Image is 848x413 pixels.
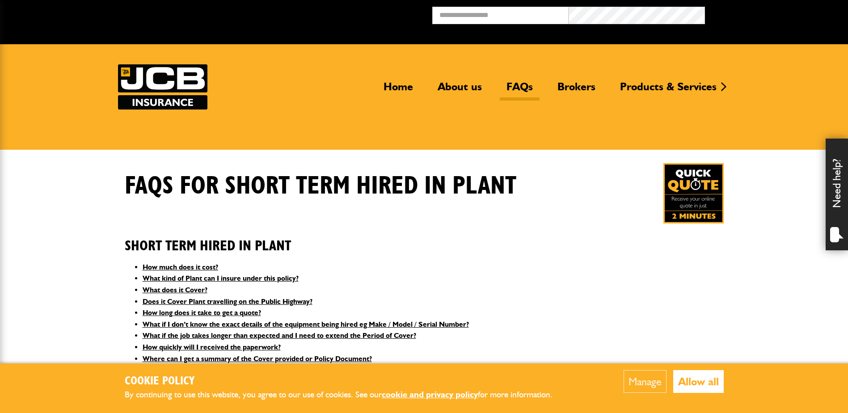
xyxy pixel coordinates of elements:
div: Need help? [826,139,848,250]
button: Allow all [673,370,724,393]
a: How quickly will I received the paperwork? [143,343,281,351]
a: Get your insurance quote in just 2-minutes [663,163,724,223]
a: About us [431,80,489,101]
a: Home [377,80,420,101]
a: How long does it take to get a quote? [143,308,261,317]
a: Brokers [551,80,602,101]
a: JCB Insurance Services [118,64,207,110]
a: Products & Services [613,80,723,101]
a: Does it Cover Plant travelling on the Public Highway? [143,297,312,306]
a: What if the job takes longer than expected and I need to extend the Period of Cover? [143,331,416,340]
h2: Short Term Hired In Plant [125,224,724,254]
h1: FAQS for Short Term Hired In Plant [125,171,516,201]
a: How much does it cost? [143,263,218,271]
a: What if I don’t know the exact details of the equipment being hired eg Make / Model / Serial Number? [143,320,469,329]
a: cookie and privacy policy [382,389,478,400]
a: What does it Cover? [143,286,207,294]
img: Quick Quote [663,163,724,223]
button: Manage [624,370,667,393]
h2: Cookie Policy [125,375,567,388]
a: Where can I get a summary of the Cover provided or Policy Document? [143,354,372,363]
button: Broker Login [705,7,841,21]
a: What kind of Plant can I insure under this policy? [143,274,299,282]
p: By continuing to use this website, you agree to our use of cookies. See our for more information. [125,388,567,402]
a: FAQs [500,80,540,101]
img: JCB Insurance Services logo [118,64,207,110]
